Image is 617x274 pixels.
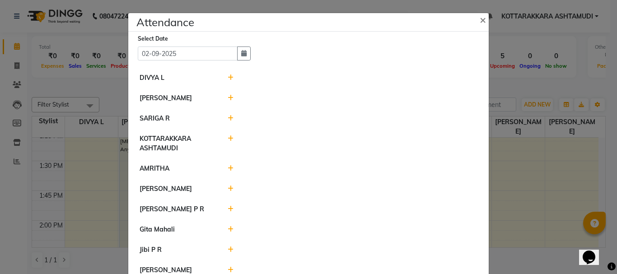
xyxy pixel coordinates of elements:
[472,7,495,32] button: Close
[133,204,221,214] div: [PERSON_NAME] P R
[133,73,221,83] div: DIVYA L
[579,238,608,265] iframe: chat widget
[138,35,168,43] label: Select Date
[133,225,221,234] div: Gita Mahali
[136,14,194,30] h4: Attendance
[133,184,221,194] div: [PERSON_NAME]
[480,13,486,26] span: ×
[133,164,221,173] div: AMRITHA
[133,134,221,153] div: KOTTARAKKARA ASHTAMUDI
[133,93,221,103] div: [PERSON_NAME]
[133,114,221,123] div: SARIGA R
[133,245,221,255] div: Jibi P R
[138,46,238,60] input: Select date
